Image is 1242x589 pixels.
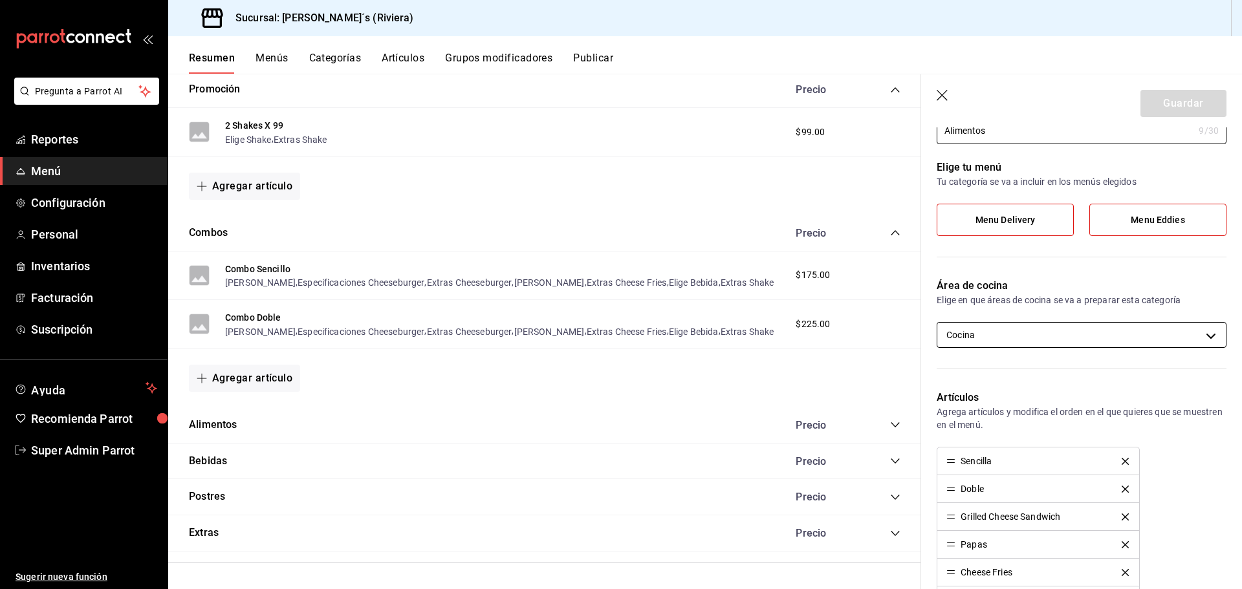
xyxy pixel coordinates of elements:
[937,322,1226,348] div: Cocina
[31,257,157,275] span: Inventarios
[225,119,283,132] button: 2 Shakes X 99
[1113,513,1138,520] button: delete
[1113,486,1138,493] button: delete
[382,52,424,74] button: Artículos
[298,276,424,289] button: Especificaciones Cheeseburger
[142,34,153,44] button: open_drawer_menu
[937,175,1226,188] p: Tu categoría se va a incluir en los menús elegidos
[890,528,900,539] button: collapse-category-row
[427,276,512,289] button: Extras Cheeseburger
[937,294,1226,306] p: Elige en que áreas de cocina se va a preparar esta categoría
[961,456,992,466] div: Sencilla
[256,52,288,74] button: Menús
[937,160,1226,175] p: Elige tu menú
[783,83,866,96] div: Precio
[587,325,667,338] button: Extras Cheese Fries
[783,227,866,239] div: Precio
[225,276,296,289] button: [PERSON_NAME]
[225,133,272,146] button: Elige Shake
[189,52,235,74] button: Resumen
[961,540,987,549] div: Papas
[189,82,241,97] button: Promoción
[9,94,159,107] a: Pregunta a Parrot AI
[225,324,774,337] div: , , , , , ,
[514,276,585,289] button: [PERSON_NAME]
[721,325,774,338] button: Extras Shake
[890,228,900,238] button: collapse-category-row
[298,325,424,338] button: Especificaciones Cheeseburger
[31,380,140,396] span: Ayuda
[225,275,774,289] div: , , , , , ,
[14,78,159,105] button: Pregunta a Parrot AI
[31,194,157,211] span: Configuración
[669,276,719,289] button: Elige Bebida
[31,321,157,338] span: Suscripción
[1113,458,1138,465] button: delete
[225,325,296,338] button: [PERSON_NAME]
[16,570,157,584] span: Sugerir nueva función
[783,491,866,503] div: Precio
[189,173,300,200] button: Agregar artículo
[225,262,290,275] button: Combo Sencillo
[189,52,1242,74] div: navigation tabs
[783,419,866,431] div: Precio
[783,455,866,467] div: Precio
[309,52,362,74] button: Categorías
[890,492,900,502] button: collapse-category-row
[225,311,281,324] button: Combo Doble
[721,276,774,289] button: Extras Shake
[31,410,157,427] span: Recomienda Parrot
[975,215,1036,226] span: Menu Delivery
[961,484,984,493] div: Doble
[937,405,1226,431] p: Agrega artículos y modifica el orden en el que quieres que se muestren en el menú.
[514,325,585,338] button: [PERSON_NAME]
[189,454,227,469] button: Bebidas
[796,268,830,282] span: $175.00
[961,568,1012,577] div: Cheese Fries
[35,85,139,98] span: Pregunta a Parrot AI
[189,526,219,541] button: Extras
[1113,541,1138,548] button: delete
[31,131,157,148] span: Reportes
[189,418,237,433] button: Alimentos
[587,276,667,289] button: Extras Cheese Fries
[189,226,228,241] button: Combos
[445,52,552,74] button: Grupos modificadores
[937,278,1226,294] p: Área de cocina
[189,365,300,392] button: Agregar artículo
[189,489,225,504] button: Postres
[669,325,719,338] button: Elige Bebida
[225,132,327,145] div: ,
[937,390,1226,405] p: Artículos
[274,133,327,146] button: Extras Shake
[1131,215,1184,226] span: Menu Eddies
[890,420,900,430] button: collapse-category-row
[890,85,900,95] button: collapse-category-row
[796,317,830,331] span: $225.00
[31,162,157,180] span: Menú
[1199,124,1219,137] div: 9 /30
[225,10,414,26] h3: Sucursal: [PERSON_NAME]´s (Riviera)
[796,125,825,139] span: $99.00
[1113,569,1138,576] button: delete
[573,52,613,74] button: Publicar
[31,289,157,306] span: Facturación
[961,512,1060,521] div: Grilled Cheese Sandwich
[783,527,866,539] div: Precio
[427,325,512,338] button: Extras Cheeseburger
[31,226,157,243] span: Personal
[31,442,157,459] span: Super Admin Parrot
[890,456,900,466] button: collapse-category-row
